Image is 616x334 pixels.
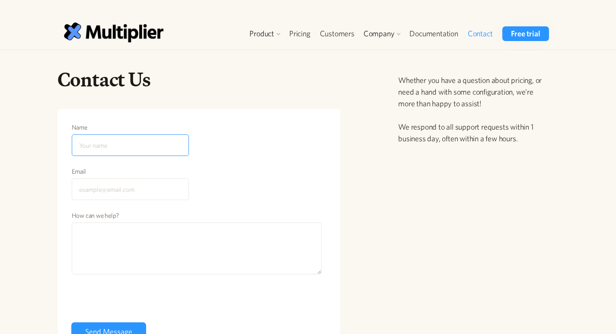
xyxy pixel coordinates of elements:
[315,26,359,41] a: Customers
[359,26,405,41] div: Company
[57,67,341,92] h1: Contact Us
[72,123,189,132] label: Name
[72,167,189,176] label: Email
[364,29,395,39] div: Company
[245,26,284,41] div: Product
[72,134,189,156] input: Your name
[398,74,550,144] p: Whether you have a question about pricing, or need a hand with some configuration, we're more tha...
[71,285,203,319] iframe: reCAPTCHA
[72,178,189,200] input: example@email.com
[463,26,498,41] a: Contact
[405,26,463,41] a: Documentation
[284,26,315,41] a: Pricing
[502,26,549,41] a: Free trial
[72,211,322,220] label: How can we help?
[249,29,274,39] div: Product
